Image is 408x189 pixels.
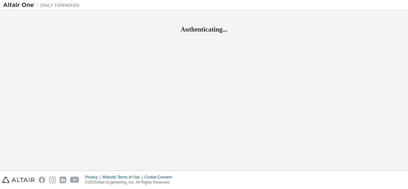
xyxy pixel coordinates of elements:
div: Cookie Consent [144,175,175,180]
img: altair_logo.svg [2,177,35,183]
img: linkedin.svg [60,177,66,183]
h2: Authenticating... [3,25,405,33]
img: instagram.svg [49,177,56,183]
p: © 2025 Altair Engineering, Inc. All Rights Reserved. [85,180,176,185]
img: Altair One [3,2,83,8]
div: Website Terms of Use [102,175,144,180]
img: facebook.svg [39,177,45,183]
img: youtube.svg [70,177,79,183]
div: Privacy [85,175,102,180]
